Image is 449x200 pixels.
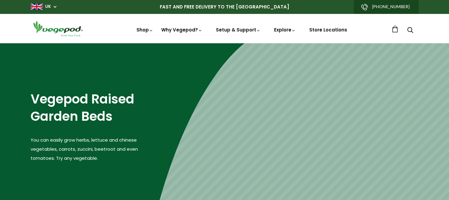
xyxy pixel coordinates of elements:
[136,27,153,33] a: Shop
[31,4,43,10] img: gb_large.png
[31,20,85,37] img: Vegepod
[274,27,296,33] a: Explore
[309,27,347,33] a: Store Locations
[31,91,157,125] h2: Vegepod Raised Garden Beds
[407,28,413,34] a: Search
[31,136,157,163] p: You can easily grow herbs, lettuce and chinese vegetables, carrots, zuccini, beetroot and even to...
[216,27,261,33] a: Setup & Support
[45,4,51,10] a: UK
[161,27,203,33] a: Why Vegepod?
